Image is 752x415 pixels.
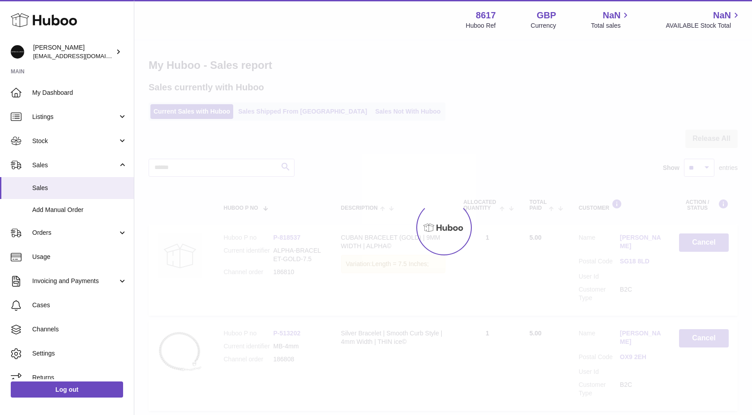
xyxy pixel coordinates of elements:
[32,206,127,214] span: Add Manual Order
[32,325,127,334] span: Channels
[602,9,620,21] span: NaN
[666,9,741,30] a: NaN AVAILABLE Stock Total
[32,161,118,169] span: Sales
[531,21,556,30] div: Currency
[32,373,127,382] span: Returns
[32,89,127,97] span: My Dashboard
[32,349,127,358] span: Settings
[591,9,631,30] a: NaN Total sales
[537,9,556,21] strong: GBP
[591,21,631,30] span: Total sales
[666,21,741,30] span: AVAILABLE Stock Total
[11,381,123,398] a: Log out
[476,9,496,21] strong: 8617
[32,301,127,309] span: Cases
[11,45,24,59] img: hello@alfredco.com
[33,43,114,60] div: [PERSON_NAME]
[713,9,731,21] span: NaN
[32,184,127,192] span: Sales
[32,229,118,237] span: Orders
[33,52,132,59] span: [EMAIL_ADDRESS][DOMAIN_NAME]
[32,253,127,261] span: Usage
[466,21,496,30] div: Huboo Ref
[32,137,118,145] span: Stock
[32,113,118,121] span: Listings
[32,277,118,285] span: Invoicing and Payments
